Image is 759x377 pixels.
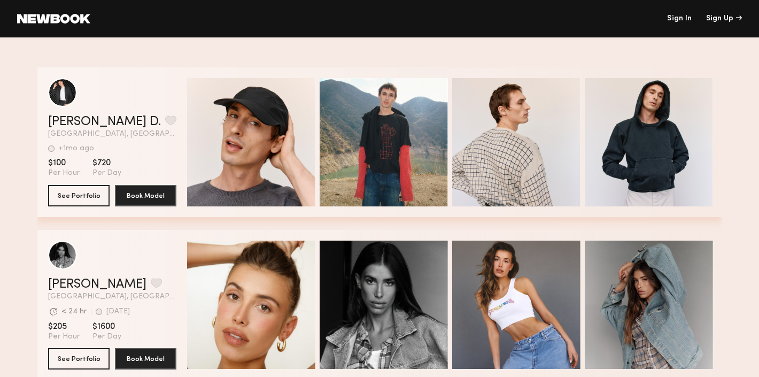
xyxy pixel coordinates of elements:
span: Per Day [92,332,121,342]
span: Quick Preview [230,301,295,311]
span: Quick Preview [495,139,560,148]
button: Book Model [115,348,176,370]
span: Per Hour [48,168,80,178]
span: Quick Preview [230,139,295,148]
span: Quick Preview [628,139,692,148]
div: [DATE] [106,308,130,316]
span: Quick Preview [363,301,427,311]
a: [PERSON_NAME] D. [48,116,161,128]
span: Quick Preview [495,301,560,311]
span: $205 [48,321,80,332]
span: $1600 [92,321,121,332]
span: $720 [92,158,121,168]
span: Per Day [92,168,121,178]
button: See Portfolio [48,348,110,370]
div: +1mo ago [59,145,94,152]
span: $100 [48,158,80,168]
button: See Portfolio [48,185,110,206]
a: [PERSON_NAME] [48,278,146,291]
span: Per Hour [48,332,80,342]
div: < 24 hr [61,308,87,316]
span: Quick Preview [363,139,427,148]
button: Book Model [115,185,176,206]
span: [GEOGRAPHIC_DATA], [GEOGRAPHIC_DATA] [48,293,176,301]
span: Quick Preview [628,301,692,311]
span: [GEOGRAPHIC_DATA], [GEOGRAPHIC_DATA] [48,130,176,138]
a: Sign In [667,15,692,22]
div: Sign Up [706,15,742,22]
